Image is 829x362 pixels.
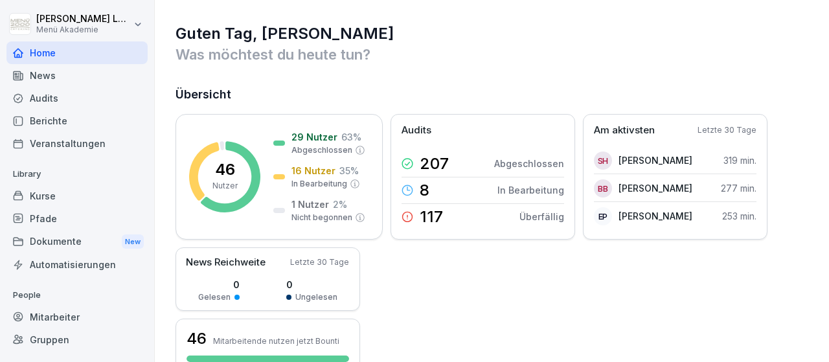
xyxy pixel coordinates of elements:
[176,23,810,44] h1: Guten Tag, [PERSON_NAME]
[176,85,810,104] h2: Übersicht
[6,132,148,155] a: Veranstaltungen
[619,181,692,195] p: [PERSON_NAME]
[198,278,240,291] p: 0
[619,209,692,223] p: [PERSON_NAME]
[6,185,148,207] a: Kurse
[6,328,148,351] a: Gruppen
[212,180,238,192] p: Nutzer
[291,198,329,211] p: 1 Nutzer
[36,14,131,25] p: [PERSON_NAME] Lechler
[594,152,612,170] div: SH
[198,291,231,303] p: Gelesen
[6,164,148,185] p: Library
[291,130,337,144] p: 29 Nutzer
[6,306,148,328] a: Mitarbeiter
[6,109,148,132] a: Berichte
[176,44,810,65] p: Was möchtest du heute tun?
[339,164,359,177] p: 35 %
[519,210,564,223] p: Überfällig
[215,162,235,177] p: 46
[291,164,335,177] p: 16 Nutzer
[420,209,443,225] p: 117
[420,156,449,172] p: 207
[341,130,361,144] p: 63 %
[6,87,148,109] a: Audits
[213,336,339,346] p: Mitarbeitende nutzen jetzt Bounti
[721,181,756,195] p: 277 min.
[286,278,337,291] p: 0
[6,285,148,306] p: People
[6,207,148,230] a: Pfade
[698,124,756,136] p: Letzte 30 Tage
[6,253,148,276] a: Automatisierungen
[290,256,349,268] p: Letzte 30 Tage
[6,230,148,254] div: Dokumente
[6,230,148,254] a: DokumenteNew
[497,183,564,197] p: In Bearbeitung
[723,153,756,167] p: 319 min.
[122,234,144,249] div: New
[6,41,148,64] a: Home
[402,123,431,138] p: Audits
[291,144,352,156] p: Abgeschlossen
[619,153,692,167] p: [PERSON_NAME]
[291,178,347,190] p: In Bearbeitung
[722,209,756,223] p: 253 min.
[594,179,612,198] div: BB
[420,183,429,198] p: 8
[6,64,148,87] a: News
[291,212,352,223] p: Nicht begonnen
[295,291,337,303] p: Ungelesen
[186,255,266,270] p: News Reichweite
[594,207,612,225] div: EP
[594,123,655,138] p: Am aktivsten
[36,25,131,34] p: Menü Akademie
[333,198,347,211] p: 2 %
[187,328,207,350] h3: 46
[494,157,564,170] p: Abgeschlossen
